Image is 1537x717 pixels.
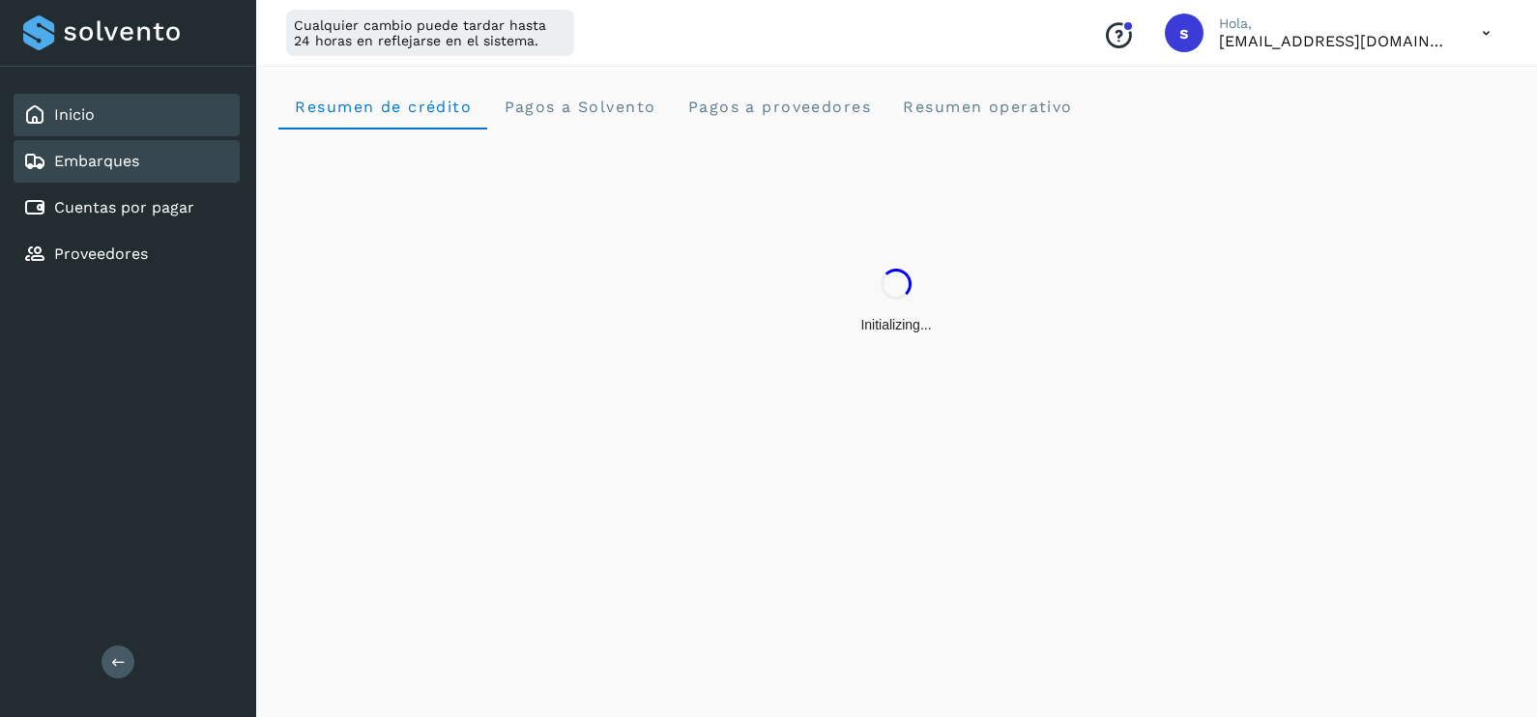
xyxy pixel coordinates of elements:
span: Resumen operativo [902,98,1073,116]
div: Cuentas por pagar [14,186,240,229]
div: Embarques [14,140,240,183]
a: Inicio [54,105,95,124]
span: Pagos a Solvento [503,98,655,116]
a: Proveedores [54,244,148,263]
a: Cuentas por pagar [54,198,194,216]
div: Inicio [14,94,240,136]
div: Proveedores [14,233,240,275]
span: Resumen de crédito [294,98,472,116]
p: Hola, [1219,15,1451,32]
p: smedina@niagarawater.com [1219,32,1451,50]
a: Embarques [54,152,139,170]
div: Cualquier cambio puede tardar hasta 24 horas en reflejarse en el sistema. [286,10,574,56]
span: Pagos a proveedores [686,98,871,116]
